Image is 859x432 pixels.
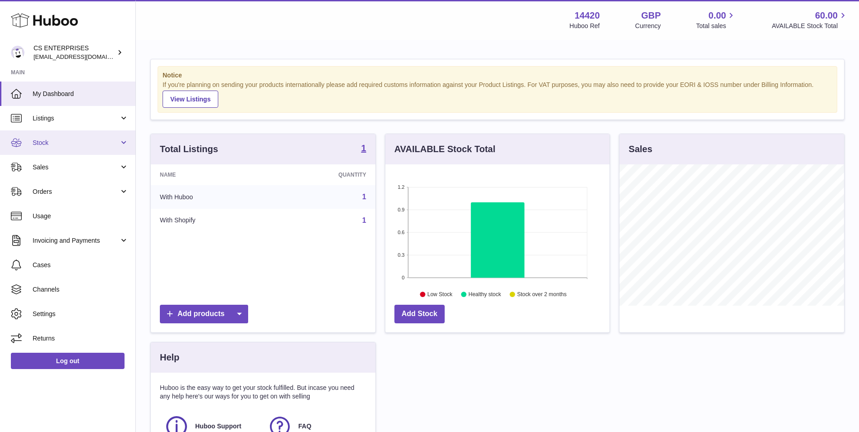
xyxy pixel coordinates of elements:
div: If you're planning on sending your products internationally please add required customs informati... [163,81,832,108]
span: Usage [33,212,129,221]
span: [EMAIL_ADDRESS][DOMAIN_NAME] [34,53,133,60]
text: 0.6 [398,230,404,235]
a: View Listings [163,91,218,108]
strong: Notice [163,71,832,80]
span: 60.00 [815,10,838,22]
span: FAQ [298,422,312,431]
th: Name [151,164,272,185]
span: Settings [33,310,129,318]
div: Currency [635,22,661,30]
span: My Dashboard [33,90,129,98]
a: Add products [160,305,248,323]
strong: GBP [641,10,661,22]
span: 0.00 [709,10,726,22]
a: 60.00 AVAILABLE Stock Total [772,10,848,30]
span: Sales [33,163,119,172]
span: Huboo Support [195,422,241,431]
span: Listings [33,114,119,123]
span: Stock [33,139,119,147]
span: Invoicing and Payments [33,236,119,245]
span: Orders [33,187,119,196]
text: Healthy stock [468,291,501,298]
th: Quantity [272,164,375,185]
span: Cases [33,261,129,269]
h3: Sales [629,143,652,155]
text: Low Stock [427,291,453,298]
div: Huboo Ref [570,22,600,30]
a: 1 [362,193,366,201]
strong: 1 [361,144,366,153]
a: Add Stock [394,305,445,323]
a: Log out [11,353,125,369]
h3: Total Listings [160,143,218,155]
td: With Shopify [151,209,272,232]
text: 0 [402,275,404,280]
a: 1 [361,144,366,154]
text: 1.2 [398,184,404,190]
text: 0.3 [398,252,404,258]
text: 0.9 [398,207,404,212]
td: With Huboo [151,185,272,209]
p: Huboo is the easy way to get your stock fulfilled. But incase you need any help here's our ways f... [160,384,366,401]
img: internalAdmin-14420@internal.huboo.com [11,46,24,59]
span: Returns [33,334,129,343]
span: Channels [33,285,129,294]
div: CS ENTERPRISES [34,44,115,61]
text: Stock over 2 months [517,291,566,298]
h3: AVAILABLE Stock Total [394,143,495,155]
span: Total sales [696,22,736,30]
h3: Help [160,351,179,364]
a: 0.00 Total sales [696,10,736,30]
strong: 14420 [575,10,600,22]
span: AVAILABLE Stock Total [772,22,848,30]
a: 1 [362,216,366,224]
